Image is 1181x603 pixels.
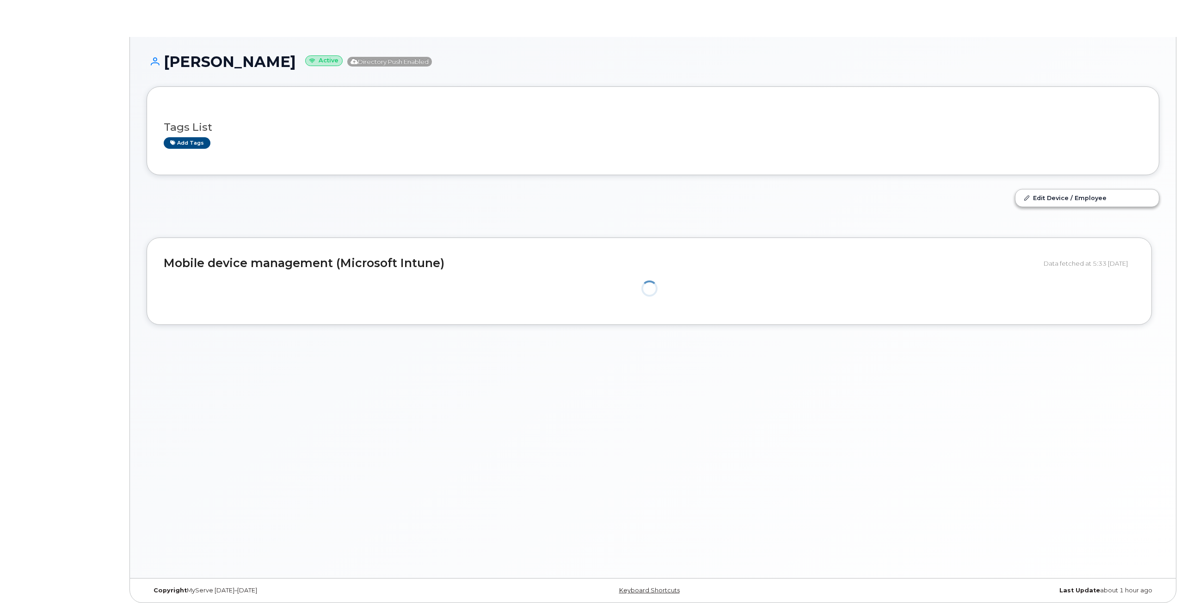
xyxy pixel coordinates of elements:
div: MyServe [DATE]–[DATE] [147,587,484,594]
div: about 1 hour ago [822,587,1159,594]
small: Active [305,55,343,66]
a: Edit Device / Employee [1015,189,1159,206]
a: Keyboard Shortcuts [619,587,680,594]
span: Directory Push Enabled [347,57,432,67]
h2: Mobile device management (Microsoft Intune) [164,257,1037,270]
h3: Tags List [164,122,1142,133]
a: Add tags [164,137,210,149]
div: Data fetched at 5:33 [DATE] [1044,255,1135,272]
strong: Last Update [1059,587,1100,594]
h1: [PERSON_NAME] [147,54,1159,70]
strong: Copyright [154,587,187,594]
